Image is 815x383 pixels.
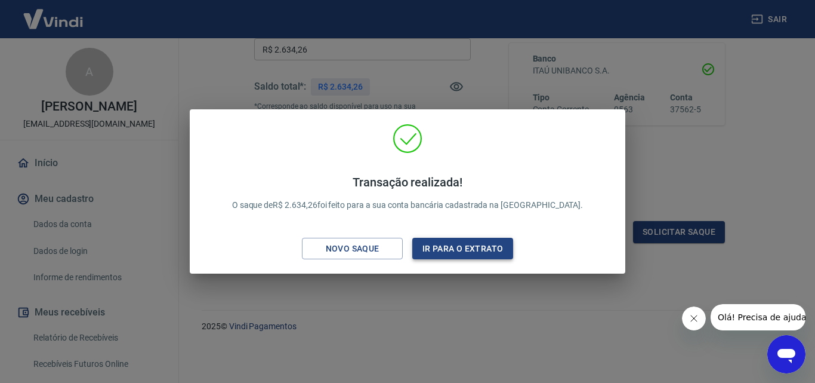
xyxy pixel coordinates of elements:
span: Olá! Precisa de ajuda? [7,8,100,18]
iframe: Mensagem da empresa [711,304,805,330]
iframe: Fechar mensagem [682,307,706,330]
div: Novo saque [311,241,394,256]
p: O saque de R$ 2.634,26 foi feito para a sua conta bancária cadastrada na [GEOGRAPHIC_DATA]. [232,175,584,212]
h4: Transação realizada! [232,175,584,189]
iframe: Botão para abrir a janela de mensagens [767,335,805,373]
button: Novo saque [302,238,403,260]
button: Ir para o extrato [412,238,513,260]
